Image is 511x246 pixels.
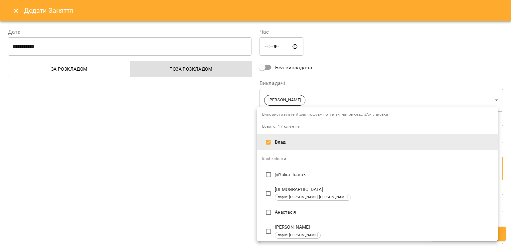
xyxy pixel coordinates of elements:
[275,233,321,238] span: парне [PERSON_NAME]
[275,224,492,231] p: [PERSON_NAME]
[275,209,492,216] p: Анастасія
[275,186,492,193] p: [DEMOGRAPHIC_DATA]
[262,111,492,118] span: Використовуйте # для пошуку по тегах, наприклад #Англійська
[275,195,351,200] span: парне [PERSON_NAME] [PERSON_NAME]
[262,156,286,161] span: Інші клієнти
[275,139,492,146] p: Влад
[262,124,300,129] span: Всього: 17 клієнтів
[275,171,492,178] p: @Yuliia_Tsaruk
